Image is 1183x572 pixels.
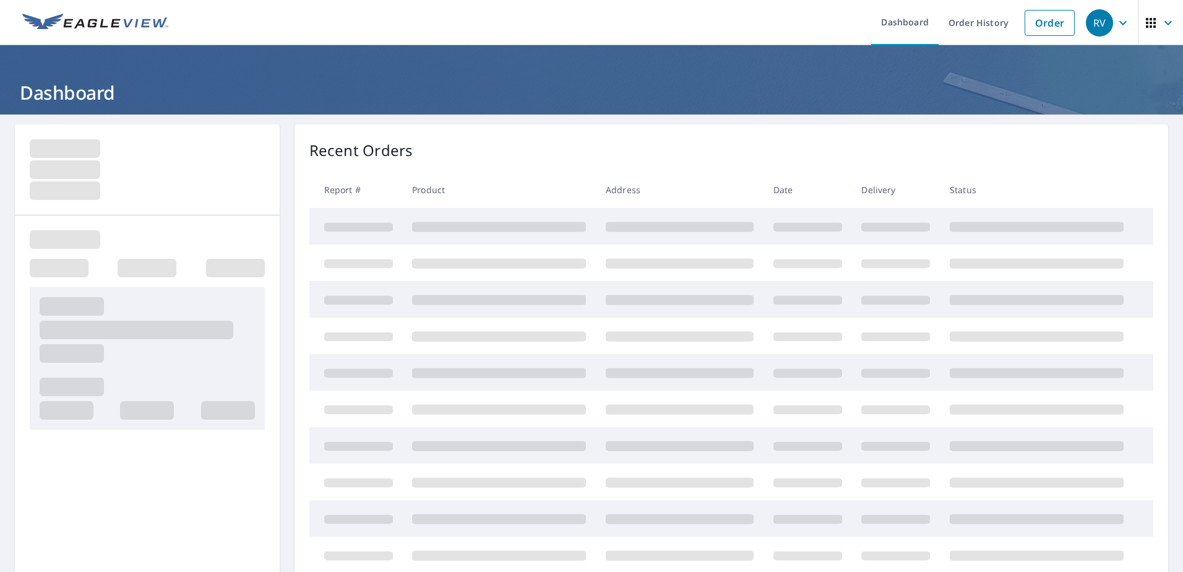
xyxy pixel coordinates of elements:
th: Date [764,171,852,208]
th: Report # [309,171,403,208]
div: RV [1086,9,1113,37]
a: Order [1025,10,1075,36]
th: Delivery [851,171,940,208]
th: Product [402,171,596,208]
h1: Dashboard [15,80,1168,105]
p: Recent Orders [309,139,413,162]
th: Address [596,171,764,208]
th: Status [940,171,1134,208]
img: EV Logo [22,14,168,32]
